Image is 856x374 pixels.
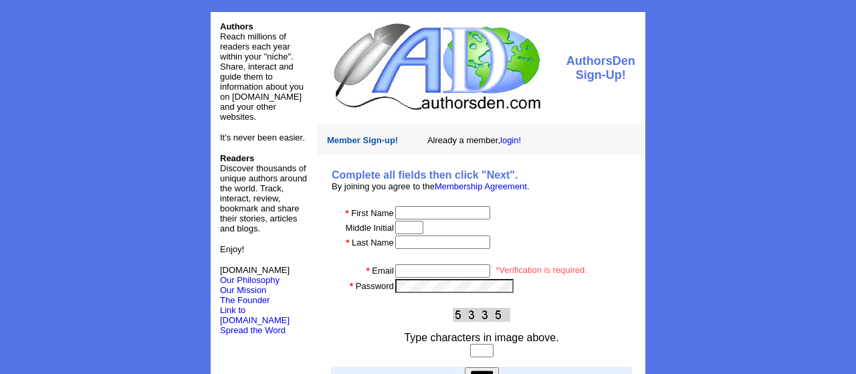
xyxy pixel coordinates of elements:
font: *Verification is required. [496,265,587,275]
font: Email [372,266,394,276]
img: logo.jpg [330,21,542,112]
font: Discover thousands of unique authors around the world. Track, interact, review, bookmark and shar... [220,153,307,233]
font: Enjoy! [220,244,244,254]
a: Spread the Word [220,324,286,335]
img: This Is CAPTCHA Image [453,308,510,322]
font: Reach millions of readers each year within your "niche". Share, interact and guide them to inform... [220,31,304,122]
font: Already a member, [427,135,521,145]
b: Complete all fields then click "Next". [332,169,518,181]
font: Last Name [352,238,394,248]
b: Readers [220,153,254,163]
font: Authors [220,21,253,31]
font: Member Sign-up! [327,135,398,145]
font: It's never been easier. [220,132,305,143]
a: Link to [DOMAIN_NAME] [220,305,290,325]
font: [DOMAIN_NAME] [220,265,290,285]
font: AuthorsDen Sign-Up! [566,54,635,82]
a: login! [500,135,521,145]
font: Spread the Word [220,325,286,335]
font: By joining you agree to the . [332,181,530,191]
a: Our Mission [220,285,266,295]
a: The Founder [220,295,270,305]
a: Our Philosophy [220,275,280,285]
font: Type characters in image above. [404,332,558,343]
a: Membership Agreement [435,181,527,191]
font: First Name [351,208,394,218]
font: Middle Initial [346,223,394,233]
font: Password [356,281,394,291]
